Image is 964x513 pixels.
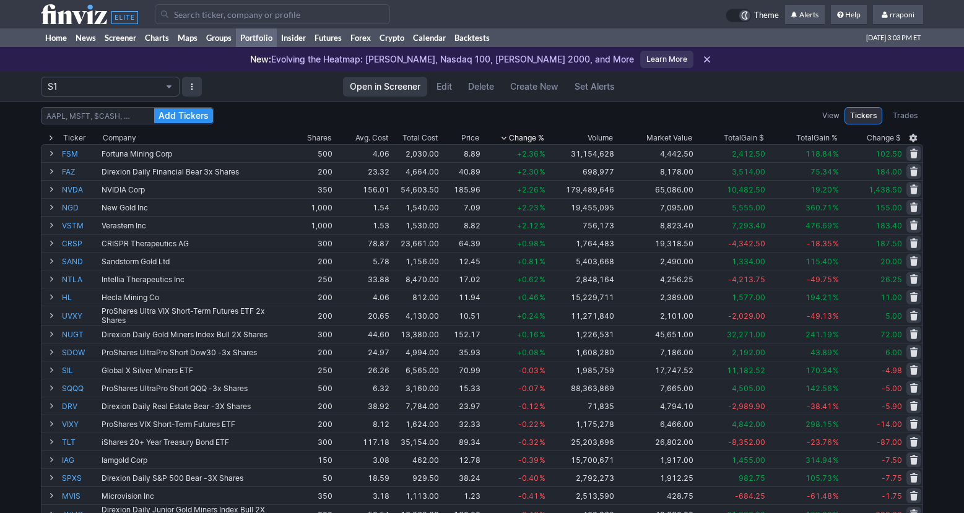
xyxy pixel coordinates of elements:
td: 4,256.25 [615,270,695,288]
div: Gain $ [724,132,764,144]
span: 43.89 [810,348,832,357]
span: % [539,221,545,230]
div: Direxion Daily Real Estate Bear -3X Shares [102,402,288,411]
a: Charts [141,28,173,47]
td: 1,175,278 [547,415,616,433]
span: 183.40 [875,221,902,230]
span: +0.81 [517,257,539,266]
td: 200 [289,397,334,415]
td: 20.65 [334,306,391,325]
td: 6,466.00 [615,415,695,433]
td: 25,203,696 [547,433,616,450]
span: 2,412.50 [732,149,765,158]
td: 15,229,711 [547,288,616,306]
td: 17,747.52 [615,361,695,379]
div: Company [103,132,136,144]
span: % [833,275,839,284]
span: 155.00 [875,203,902,212]
span: Change % [509,132,544,144]
span: % [539,402,545,411]
td: 200 [289,306,334,325]
td: 200 [289,343,334,361]
span: 1,577.00 [732,293,765,302]
span: 1,334.00 [732,257,765,266]
span: -87.00 [877,438,902,447]
a: Set Alerts [568,77,622,97]
div: iShares 20+ Year Treasury Bond ETF [102,438,288,447]
span: % [539,420,545,429]
span: Market Value [646,132,692,144]
td: 4,442.50 [615,144,695,162]
a: Backtests [450,28,494,47]
span: rraponi [890,10,914,19]
td: 32.33 [440,415,482,433]
div: Intellia Therapeutics Inc [102,275,288,284]
td: 1,540.00 [391,198,440,216]
td: 7,095.00 [615,198,695,216]
a: UVXY [62,306,99,325]
div: Direxion Daily Financial Bear 3x Shares [102,167,288,176]
a: Theme [726,9,779,22]
span: -5.00 [882,384,902,393]
td: 1,530.00 [391,216,440,234]
a: SDOW [62,343,99,361]
span: +0.62 [517,275,539,284]
td: 200 [289,415,334,433]
td: 2,101.00 [615,306,695,325]
td: 10.51 [440,306,482,325]
span: % [833,167,839,176]
div: ProShares Ultra VIX Short-Term Futures ETF 2x Shares [102,306,288,325]
span: +2.12 [517,221,539,230]
div: CRISPR Therapeutics AG [102,239,288,248]
div: NVIDIA Corp [102,185,288,194]
span: New: [250,54,271,64]
a: Groups [202,28,236,47]
td: 8.12 [334,415,391,433]
a: SAND [62,252,99,270]
span: -18.35 [807,239,832,248]
a: Futures [310,28,346,47]
span: 102.50 [875,149,902,158]
a: NTLA [62,270,99,288]
td: 1,000 [289,198,334,216]
td: 2,030.00 [391,144,440,162]
a: Maps [173,28,202,47]
span: -0.03 [518,366,539,375]
span: % [833,185,839,194]
a: Calendar [409,28,450,47]
span: -49.75 [807,275,832,284]
td: 117.18 [334,433,391,450]
span: % [833,366,839,375]
span: 10,482.50 [727,185,765,194]
div: Sandstorm Gold Ltd [102,257,288,266]
span: 184.00 [875,167,902,176]
a: Create New [503,77,565,97]
span: 4,842.00 [732,420,765,429]
td: 756,173 [547,216,616,234]
span: % [539,384,545,393]
td: 8,823.40 [615,216,695,234]
div: Volume [588,132,613,144]
td: 33.88 [334,270,391,288]
td: 12.45 [440,252,482,270]
td: 88,363,869 [547,379,616,397]
span: +0.24 [517,311,539,321]
span: Tickers [850,110,877,122]
td: 26,802.00 [615,433,695,450]
td: 17.02 [440,270,482,288]
span: -14.00 [877,420,902,429]
button: Add Tickers [154,108,213,123]
a: SPXS [62,469,99,486]
td: 1,764,483 [547,234,616,252]
span: Create New [510,80,558,93]
a: HL [62,288,99,306]
span: 194.21 [806,293,832,302]
span: 476.69 [806,221,832,230]
span: % [539,275,545,284]
td: 4,130.00 [391,306,440,325]
td: 23.97 [440,397,482,415]
span: % [833,221,839,230]
span: +2.36 [517,149,539,158]
td: 250 [289,270,334,288]
td: 2,848,164 [547,270,616,288]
